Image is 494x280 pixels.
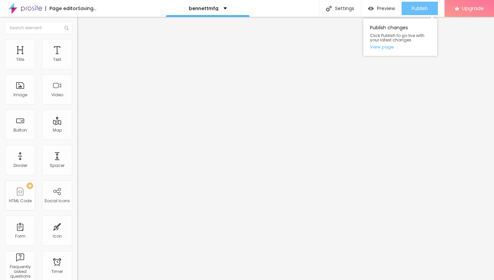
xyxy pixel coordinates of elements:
div: Image [13,93,27,97]
div: Social Icons [44,199,70,203]
div: Page editor [45,6,78,11]
span: Click Publish to go live with your latest changes. [370,33,430,42]
div: Map [53,128,62,133]
button: Publish [402,2,438,15]
div: Text [53,57,61,62]
iframe: Editor [77,17,494,280]
div: Timer [51,269,63,274]
button: Preview [361,2,402,15]
img: Icone [65,26,69,30]
span: Preview [377,6,395,11]
span: Upgrade [462,5,484,11]
div: Form [15,234,26,239]
p: bennettmfg [189,6,218,11]
div: Saving... [78,6,96,11]
img: Icone [326,6,332,11]
div: Title [16,57,24,62]
a: View page [370,45,430,49]
div: Icon [53,234,62,239]
div: Button [13,128,27,133]
div: Frequently asked questions [7,265,33,279]
img: view-1.svg [368,6,374,11]
div: Publish changes [363,19,437,56]
div: Spacer [50,163,65,168]
div: Divider [13,163,27,168]
input: Search element [5,22,72,34]
div: Video [51,93,63,97]
span: Publish [412,6,428,11]
div: HTML Code [9,199,32,203]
